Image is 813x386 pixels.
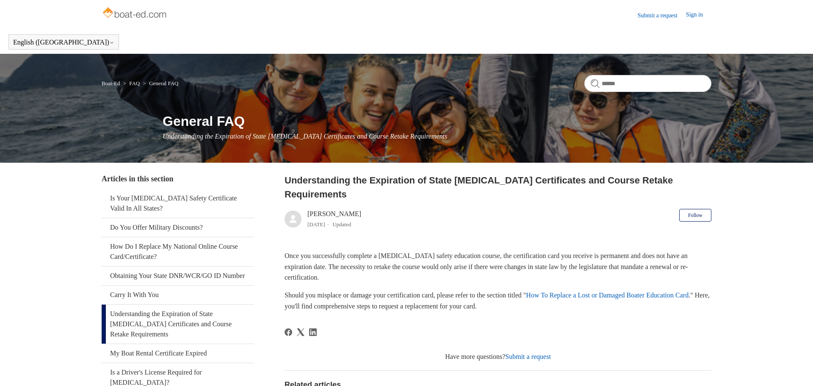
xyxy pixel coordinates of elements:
li: Boat-Ed [102,80,122,86]
h1: General FAQ [163,111,711,131]
svg: Share this page on X Corp [297,328,304,336]
a: Boat-Ed [102,80,120,86]
img: Boat-Ed Help Center home page [102,5,169,22]
svg: Share this page on LinkedIn [309,328,317,336]
button: Follow Article [679,209,711,222]
a: X Corp [297,328,304,336]
span: Articles in this section [102,175,173,183]
span: Understanding the Expiration of State [MEDICAL_DATA] Certificates and Course Retake Requirements [163,133,447,140]
a: My Boat Rental Certificate Expired [102,344,254,363]
div: Have more questions? [285,352,711,362]
time: 03/21/2024, 11:29 [307,221,325,228]
button: English ([GEOGRAPHIC_DATA]) [13,39,114,46]
input: Search [584,75,711,92]
svg: Share this page on Facebook [285,328,292,336]
a: Submit a request [505,353,551,360]
a: Is Your [MEDICAL_DATA] Safety Certificate Valid In All States? [102,189,254,218]
p: Once you successfully complete a [MEDICAL_DATA] safety education course, the certification card y... [285,250,711,283]
div: [PERSON_NAME] [307,209,361,229]
li: FAQ [122,80,141,86]
a: Submit a request [638,11,686,20]
a: Do You Offer Military Discounts? [102,218,254,237]
a: LinkedIn [309,328,317,336]
a: Facebook [285,328,292,336]
a: Understanding the Expiration of State [MEDICAL_DATA] Certificates and Course Retake Requirements [102,305,254,344]
a: How Do I Replace My National Online Course Card/Certificate? [102,237,254,266]
p: Should you misplace or damage your certification card, please refer to the section titled " ." He... [285,290,711,311]
a: FAQ [129,80,140,86]
a: How To Replace a Lost or Damaged Boater Education Card [526,292,689,299]
a: General FAQ [149,80,178,86]
li: Updated [332,221,351,228]
h2: Understanding the Expiration of State Boating Certificates and Course Retake Requirements [285,173,711,201]
a: Obtaining Your State DNR/WCR/GO ID Number [102,267,254,285]
a: Carry It With You [102,286,254,304]
li: General FAQ [141,80,178,86]
a: Sign in [686,10,711,20]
